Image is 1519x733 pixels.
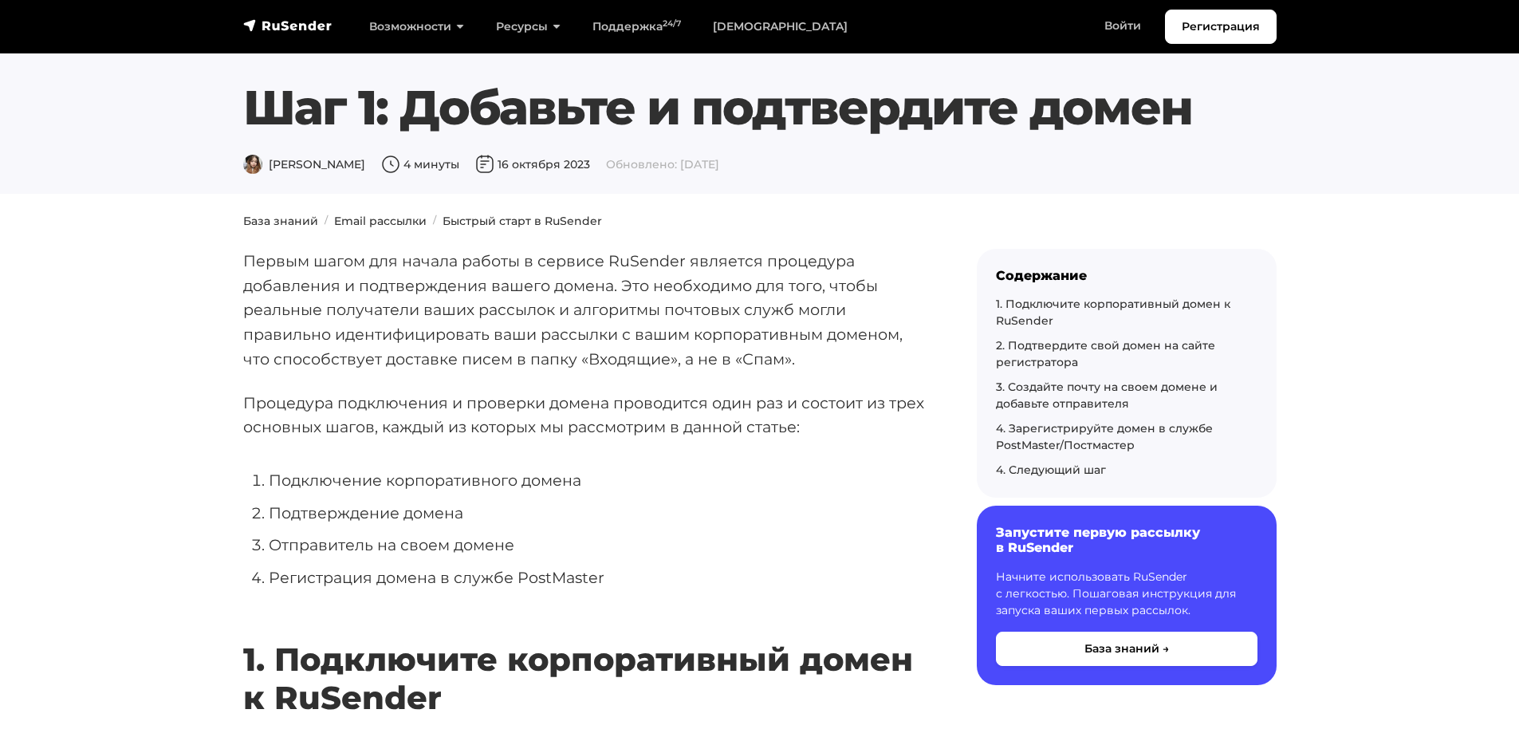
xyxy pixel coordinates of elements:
a: 4. Зарегистрируйте домен в службе PostMaster/Постмастер [996,421,1213,452]
h6: Запустите первую рассылку в RuSender [996,525,1257,555]
span: Обновлено: [DATE] [606,157,719,171]
img: RuSender [243,18,333,33]
img: Время чтения [381,155,400,174]
nav: breadcrumb [234,213,1286,230]
li: Подтверждение домена [269,501,926,526]
li: Регистрация домена в службе PostMaster [269,566,926,590]
a: 3. Создайте почту на своем домене и добавьте отправителя [996,380,1218,411]
a: 4. Следующий шаг [996,463,1106,477]
a: Регистрация [1165,10,1277,44]
span: [PERSON_NAME] [243,157,365,171]
a: [DEMOGRAPHIC_DATA] [697,10,864,43]
a: Email рассылки [334,214,427,228]
a: Войти [1088,10,1157,42]
a: 2. Подтвердите свой домен на сайте регистратора [996,338,1215,369]
li: Отправитель на своем домене [269,533,926,558]
p: Начните использовать RuSender с легкостью. Пошаговая инструкция для запуска ваших первых рассылок. [996,569,1257,619]
a: Ресурсы [480,10,577,43]
span: 16 октября 2023 [475,157,590,171]
a: База знаний [243,214,318,228]
img: Дата публикации [475,155,494,174]
p: Процедура подключения и проверки домена проводится один раз и состоит из трех основных шагов, каж... [243,391,926,439]
div: Содержание [996,268,1257,283]
span: 4 минуты [381,157,459,171]
sup: 24/7 [663,18,681,29]
p: Первым шагом для начала работы в сервисе RuSender является процедура добавления и подтверждения в... [243,249,926,372]
a: Возможности [353,10,480,43]
h1: Шаг 1: Добавьте и подтвердите домен [243,79,1277,136]
li: Подключение корпоративного домена [269,468,926,493]
a: 1. Подключите корпоративный домен к RuSender [996,297,1230,328]
a: Запустите первую рассылку в RuSender Начните использовать RuSender с легкостью. Пошаговая инструк... [977,506,1277,684]
a: Поддержка24/7 [577,10,697,43]
a: Быстрый старт в RuSender [443,214,602,228]
h2: 1. Подключите корпоративный домен к RuSender [243,593,926,717]
button: База знаний → [996,632,1257,666]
